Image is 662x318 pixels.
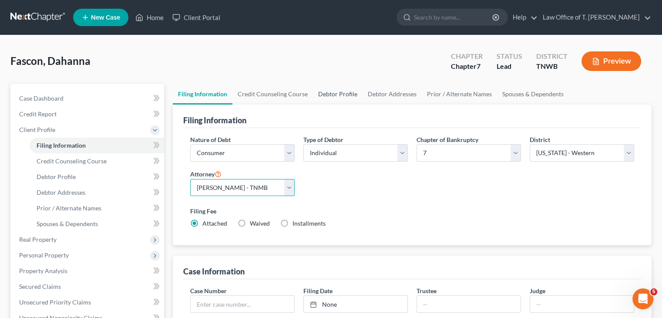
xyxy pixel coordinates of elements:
label: Case Number [190,286,227,295]
label: Chapter of Bankruptcy [417,135,478,144]
label: Attorney [190,169,222,179]
a: Debtor Addresses [363,84,422,105]
a: Home [131,10,168,25]
a: Prior / Alternate Names [30,200,164,216]
div: Lead [497,61,522,71]
span: 5 [650,288,657,295]
span: Property Analysis [19,267,67,274]
label: Filing Fee [190,206,634,216]
a: Debtor Profile [30,169,164,185]
span: Case Dashboard [19,95,64,102]
label: Judge [530,286,545,295]
span: Credit Report [19,110,57,118]
span: Prior / Alternate Names [37,204,101,212]
iframe: Intercom live chat [632,288,653,309]
span: New Case [91,14,120,21]
a: Property Analysis [12,263,164,279]
a: None [304,296,407,312]
a: Case Dashboard [12,91,164,106]
a: Credit Counseling Course [232,84,313,105]
a: Credit Counseling Course [30,153,164,169]
input: -- [417,296,521,312]
button: Preview [581,51,641,71]
span: Real Property [19,236,57,243]
input: Enter case number... [191,296,294,312]
a: Help [508,10,538,25]
input: Search by name... [414,9,494,25]
a: Secured Claims [12,279,164,294]
a: Debtor Addresses [30,185,164,200]
a: Unsecured Priority Claims [12,294,164,310]
div: Chapter [451,61,483,71]
div: Chapter [451,51,483,61]
div: Status [497,51,522,61]
a: Debtor Profile [313,84,363,105]
a: Prior / Alternate Names [422,84,497,105]
span: Spouses & Dependents [37,220,98,227]
label: Type of Debtor [303,135,343,144]
a: Filing Information [30,138,164,153]
span: Client Profile [19,126,55,133]
span: Secured Claims [19,283,61,290]
div: Filing Information [183,115,246,125]
span: Fascon, Dahanna [10,54,91,67]
div: District [536,51,568,61]
span: Waived [250,220,270,227]
span: Installments [292,220,326,227]
span: Credit Counseling Course [37,157,107,165]
a: Filing Information [173,84,232,105]
input: -- [530,296,634,312]
span: Unsecured Priority Claims [19,298,91,306]
a: Law Office of T. [PERSON_NAME] [538,10,651,25]
span: Attached [202,220,227,227]
a: Spouses & Dependents [30,216,164,232]
a: Spouses & Dependents [497,84,569,105]
span: Personal Property [19,251,69,259]
label: Nature of Debt [190,135,231,144]
span: 7 [477,62,481,70]
a: Credit Report [12,106,164,122]
span: Filing Information [37,142,86,149]
label: Filing Date [303,286,333,295]
div: TNWB [536,61,568,71]
label: Trustee [417,286,437,295]
span: Debtor Profile [37,173,76,180]
span: Debtor Addresses [37,189,85,196]
a: Client Portal [168,10,225,25]
label: District [530,135,550,144]
div: Case Information [183,266,245,277]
